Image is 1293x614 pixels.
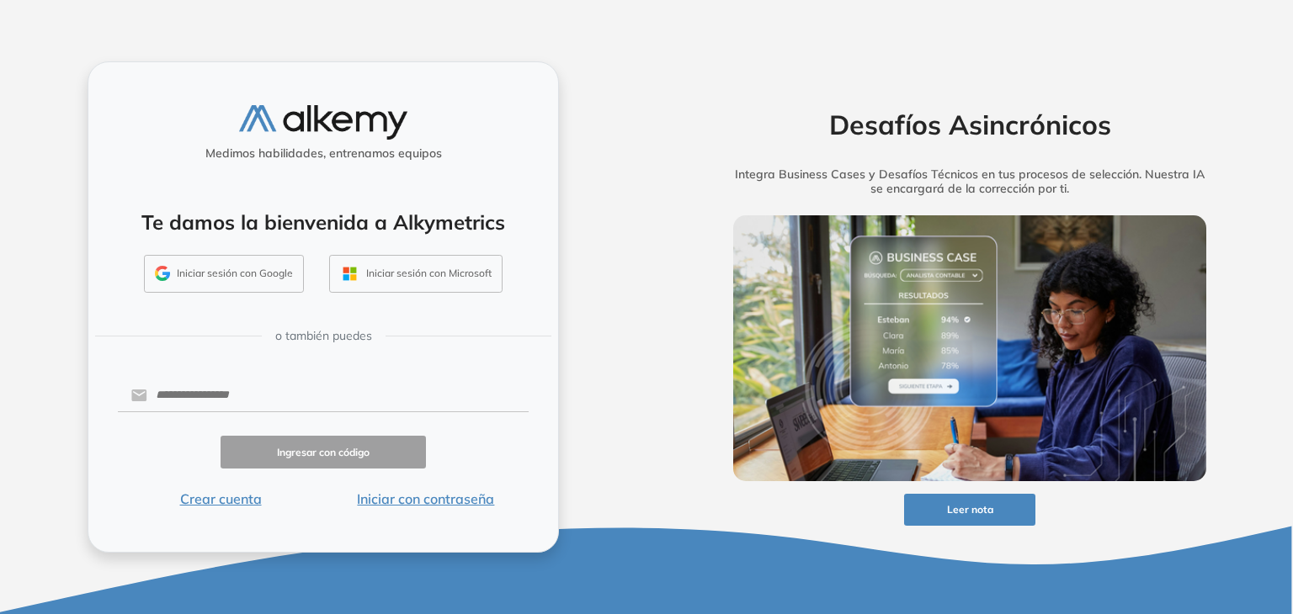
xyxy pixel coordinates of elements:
[707,167,1232,196] h5: Integra Business Cases y Desafíos Técnicos en tus procesos de selección. Nuestra IA se encargará ...
[95,146,551,161] h5: Medimos habilidades, entrenamos equipos
[323,489,529,509] button: Iniciar con contraseña
[221,436,426,468] button: Ingresar con código
[275,327,372,345] span: o también puedes
[239,105,407,140] img: logo-alkemy
[110,210,536,235] h4: Te damos la bienvenida a Alkymetrics
[144,255,304,294] button: Iniciar sesión con Google
[118,489,323,509] button: Crear cuenta
[340,264,359,283] img: OUTLOOK_ICON
[904,494,1035,527] button: Leer nota
[155,266,170,281] img: GMAIL_ICON
[733,215,1206,481] img: img-more-info
[329,255,503,294] button: Iniciar sesión con Microsoft
[707,109,1232,140] h2: Desafíos Asincrónicos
